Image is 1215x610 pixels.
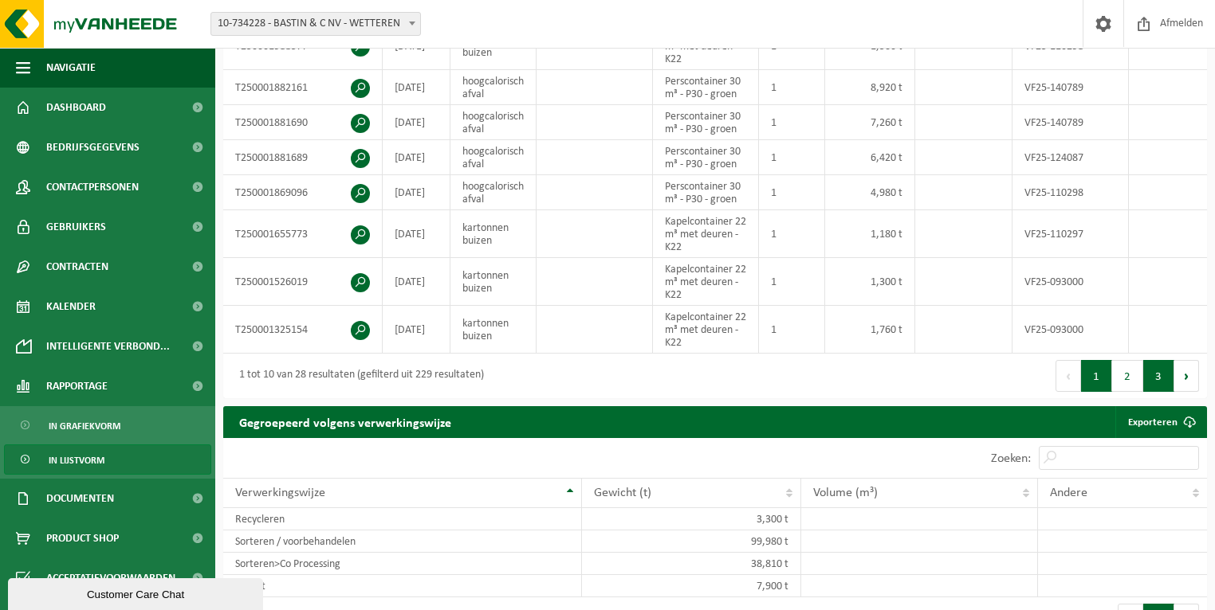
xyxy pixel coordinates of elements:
td: 1,760 t [825,306,915,354]
td: [DATE] [383,105,450,140]
td: 1 [759,105,825,140]
td: T250001881689 [223,140,383,175]
td: Perscontainer 30 m³ - P30 - groen [653,175,759,210]
span: Gewicht (t) [594,487,651,499]
td: VF25-140789 [1012,105,1129,140]
td: hoogcalorisch afval [450,105,537,140]
td: Transit [223,575,582,597]
span: Acceptatievoorwaarden [46,558,175,598]
span: Gebruikers [46,207,106,247]
td: 3,300 t [582,508,801,530]
td: 7,900 t [582,575,801,597]
td: Perscontainer 30 m³ - P30 - groen [653,105,759,140]
button: Previous [1056,360,1081,392]
td: [DATE] [383,306,450,354]
td: 1 [759,306,825,354]
td: 38,810 t [582,553,801,575]
td: hoogcalorisch afval [450,175,537,210]
td: T250001869096 [223,175,383,210]
td: Perscontainer 30 m³ - P30 - groen [653,70,759,105]
td: hoogcalorisch afval [450,140,537,175]
td: [DATE] [383,210,450,258]
span: Contracten [46,247,108,287]
td: VF25-124087 [1012,140,1129,175]
td: Kapelcontainer 22 m³ met deuren - K22 [653,306,759,354]
button: 2 [1112,360,1143,392]
span: Navigatie [46,48,96,88]
iframe: chat widget [8,575,266,610]
td: [DATE] [383,140,450,175]
td: T250001655773 [223,210,383,258]
td: Perscontainer 30 m³ - P30 - groen [653,140,759,175]
td: 99,980 t [582,530,801,553]
td: 1 [759,175,825,210]
td: Sorteren>Co Processing [223,553,582,575]
label: Zoeken: [991,452,1031,465]
span: In lijstvorm [49,445,104,475]
td: 6,420 t [825,140,915,175]
td: 1,180 t [825,210,915,258]
td: VF25-140789 [1012,70,1129,105]
td: T250001881690 [223,105,383,140]
h2: Gegroepeerd volgens verwerkingswijze [223,406,467,437]
span: Andere [1050,487,1087,499]
td: Recycleren [223,508,582,530]
td: hoogcalorisch afval [450,70,537,105]
td: T250001526019 [223,258,383,306]
td: 1 [759,258,825,306]
button: Next [1174,360,1199,392]
span: In grafiekvorm [49,411,120,441]
td: 1,300 t [825,258,915,306]
button: 1 [1081,360,1112,392]
span: Contactpersonen [46,167,139,207]
td: 8,920 t [825,70,915,105]
td: 1 [759,140,825,175]
span: Volume (m³) [813,487,878,499]
a: In grafiekvorm [4,410,211,440]
span: Intelligente verbond... [46,327,170,366]
td: [DATE] [383,70,450,105]
span: Verwerkingswijze [235,487,325,499]
td: [DATE] [383,175,450,210]
td: VF25-110298 [1012,175,1129,210]
span: Dashboard [46,88,106,127]
td: kartonnen buizen [450,210,537,258]
td: VF25-110297 [1012,210,1129,258]
td: [DATE] [383,258,450,306]
td: VF25-093000 [1012,258,1129,306]
td: VF25-093000 [1012,306,1129,354]
td: Sorteren / voorbehandelen [223,530,582,553]
td: 4,980 t [825,175,915,210]
span: 10-734228 - BASTIN & C NV - WETTEREN [210,12,421,36]
span: Documenten [46,479,114,518]
a: Exporteren [1115,406,1205,438]
td: 1 [759,70,825,105]
span: 10-734228 - BASTIN & C NV - WETTEREN [211,13,420,35]
td: Kapelcontainer 22 m³ met deuren - K22 [653,258,759,306]
td: T250001882161 [223,70,383,105]
td: 1 [759,210,825,258]
a: In lijstvorm [4,444,211,475]
td: T250001325154 [223,306,383,354]
span: Product Shop [46,518,119,558]
span: Rapportage [46,366,108,406]
td: kartonnen buizen [450,306,537,354]
span: Bedrijfsgegevens [46,127,140,167]
td: Kapelcontainer 22 m³ met deuren - K22 [653,210,759,258]
td: 7,260 t [825,105,915,140]
td: kartonnen buizen [450,258,537,306]
span: Kalender [46,287,96,327]
div: 1 tot 10 van 28 resultaten (gefilterd uit 229 resultaten) [231,362,484,390]
button: 3 [1143,360,1174,392]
